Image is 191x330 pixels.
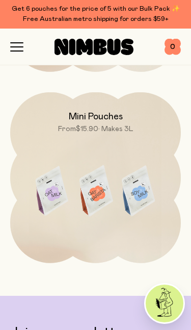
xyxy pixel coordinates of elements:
h2: Mini Pouches [69,111,123,123]
div: Get 6 pouches for the price of 5 with our Bulk Pack ✨ Free Australian metro shipping for orders $59+ [10,4,181,24]
span: From [58,125,76,133]
span: $15.90 [76,125,98,133]
a: Mini PouchesFrom$15.90• Makes 3L [10,92,181,263]
img: agent [146,285,183,322]
span: • Makes 3L [98,125,133,133]
button: 0 [165,39,181,55]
